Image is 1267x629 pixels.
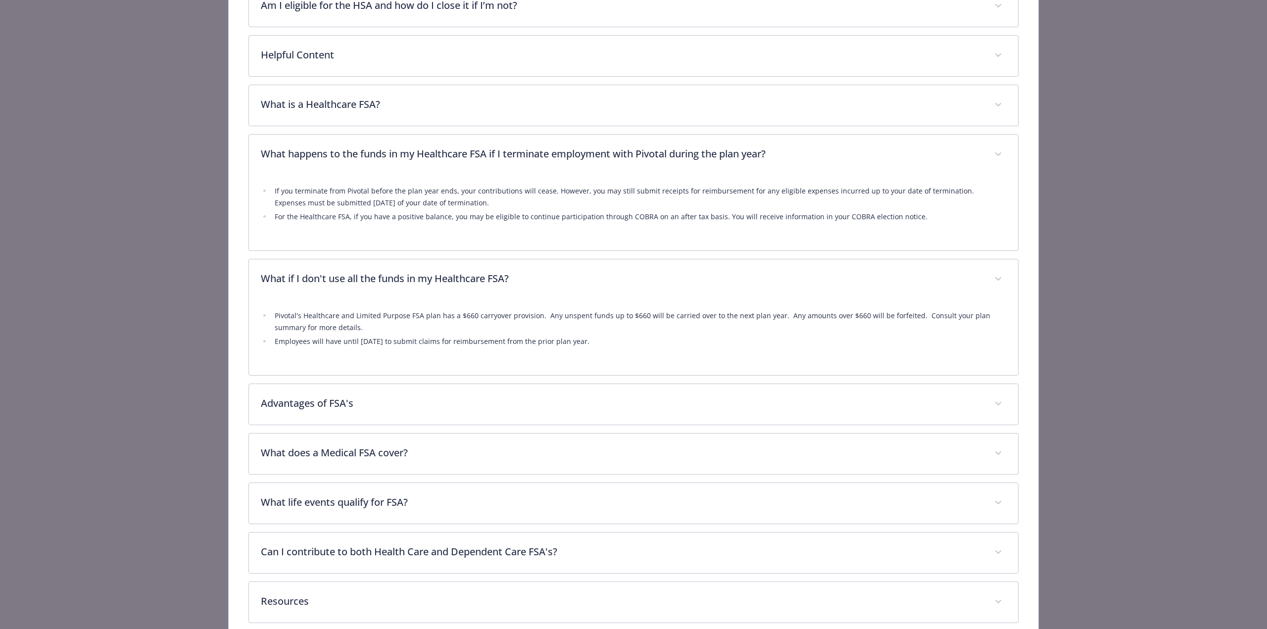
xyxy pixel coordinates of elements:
li: Employees will have until [DATE] to submit claims for reimbursement from the prior plan year. [272,336,1006,347]
p: Can I contribute to both Health Care and Dependent Care FSA's? [261,544,982,559]
div: What if I don't use all the funds in my Healthcare FSA? [249,300,1018,375]
div: Can I contribute to both Health Care and Dependent Care FSA's? [249,532,1018,573]
p: Helpful Content [261,48,982,62]
div: What happens to the funds in my Healthcare FSA if I terminate employment with Pivotal during the ... [249,135,1018,175]
div: What if I don't use all the funds in my Healthcare FSA? [249,259,1018,300]
p: What life events qualify for FSA? [261,495,982,510]
div: What is a Healthcare FSA? [249,85,1018,126]
li: If you terminate from Pivotal before the plan year ends, your contributions will cease. However, ... [272,185,1006,209]
div: What life events qualify for FSA? [249,483,1018,524]
li: For the Healthcare FSA, if you have a positive balance, you may be eligible to continue participa... [272,211,1006,223]
p: Resources [261,594,982,609]
div: Helpful Content [249,36,1018,76]
li: Pivotal's Healthcare and Limited Purpose FSA plan has a $660 carryover provision. Any unspent fun... [272,310,1006,334]
div: What does a Medical FSA cover? [249,434,1018,474]
p: Advantages of FSA's [261,396,982,411]
p: What happens to the funds in my Healthcare FSA if I terminate employment with Pivotal during the ... [261,146,982,161]
div: Advantages of FSA's [249,384,1018,425]
div: What happens to the funds in my Healthcare FSA if I terminate employment with Pivotal during the ... [249,175,1018,250]
div: Resources [249,582,1018,623]
p: What does a Medical FSA cover? [261,445,982,460]
p: What is a Healthcare FSA? [261,97,982,112]
p: What if I don't use all the funds in my Healthcare FSA? [261,271,982,286]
